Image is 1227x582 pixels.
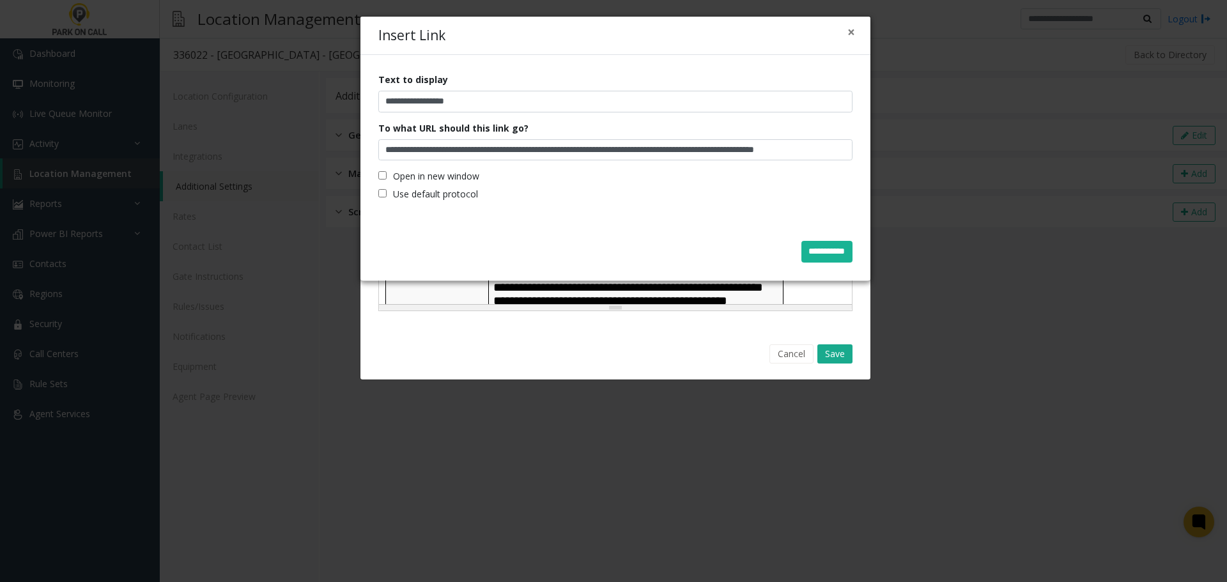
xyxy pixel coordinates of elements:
[378,171,387,180] input: Open in new window
[378,121,529,135] label: To what URL should this link go?
[378,26,445,46] h4: Insert Link
[378,169,479,183] label: Open in new window
[378,187,478,201] label: Use default protocol
[847,26,855,39] button: Close
[378,73,448,86] label: Text to display
[378,189,387,197] input: Use default protocol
